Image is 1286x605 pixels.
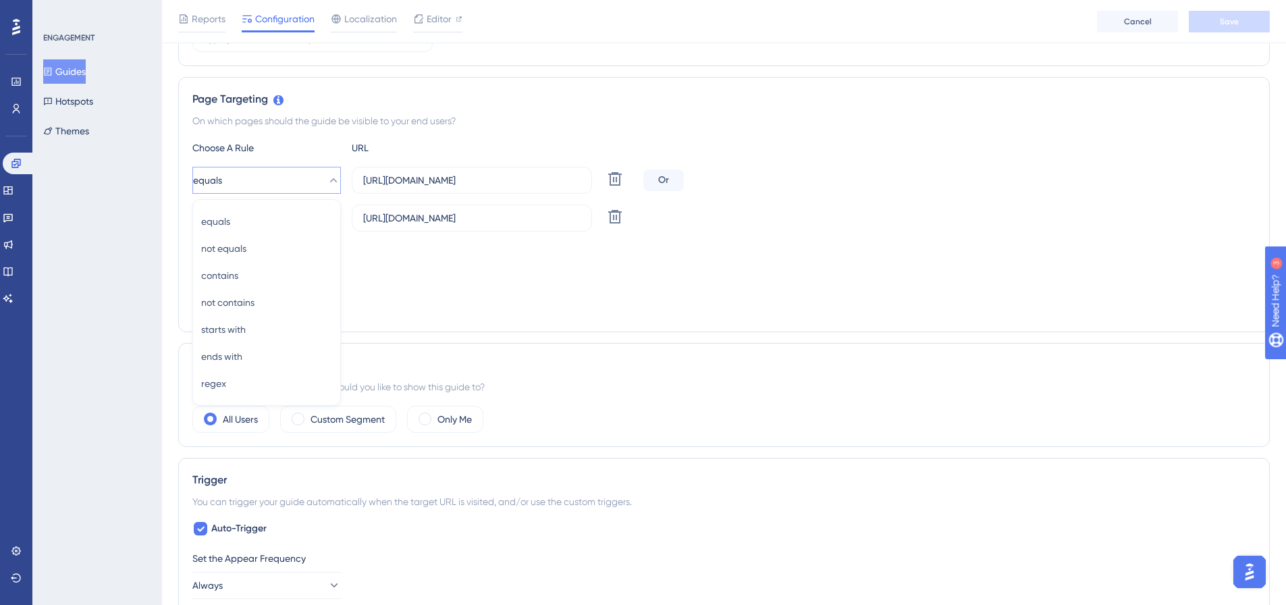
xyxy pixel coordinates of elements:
span: Editor [427,11,452,27]
button: regex [201,370,332,397]
button: Hotspots [43,89,93,113]
input: yourwebsite.com/path [363,211,581,226]
span: Need Help? [32,3,84,20]
button: not equals [201,235,332,262]
span: starts with [201,321,246,338]
span: equals [193,172,222,188]
button: equals [192,167,341,194]
button: contains [201,262,332,289]
button: Save [1189,11,1270,32]
button: Cancel [1097,11,1178,32]
button: ends with [201,343,332,370]
div: Choose A Rule [192,140,341,156]
button: starts with [201,316,332,343]
span: Configuration [255,11,315,27]
span: contains [201,267,238,284]
span: Localization [344,11,397,27]
button: Always [192,572,341,599]
div: Audience Segmentation [192,357,1256,373]
label: Only Me [437,411,472,427]
div: URL [352,140,500,156]
div: Trigger [192,472,1256,488]
div: Or [643,169,684,191]
div: ENGAGEMENT [43,32,95,43]
iframe: UserGuiding AI Assistant Launcher [1229,552,1270,592]
span: ends with [201,348,242,365]
div: Which segment of the audience would you like to show this guide to? [192,379,1256,395]
span: Cancel [1124,16,1152,27]
span: Always [192,577,223,594]
input: yourwebsite.com/path [363,173,581,188]
span: Auto-Trigger [211,521,267,537]
div: Set the Appear Frequency [192,550,1256,567]
span: not equals [201,240,246,257]
button: not contains [201,289,332,316]
button: Themes [43,119,89,143]
div: Page Targeting [192,91,1256,107]
span: equals [201,213,230,230]
div: 3 [94,7,98,18]
label: All Users [223,411,258,427]
button: Guides [43,59,86,84]
span: Save [1220,16,1239,27]
div: Targeting Condition [192,242,1256,259]
span: regex [201,375,226,392]
label: Custom Segment [311,411,385,427]
div: You can trigger your guide automatically when the target URL is visited, and/or use the custom tr... [192,494,1256,510]
div: On which pages should the guide be visible to your end users? [192,113,1256,129]
button: equals [201,208,332,235]
span: Reports [192,11,225,27]
span: not contains [201,294,254,311]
